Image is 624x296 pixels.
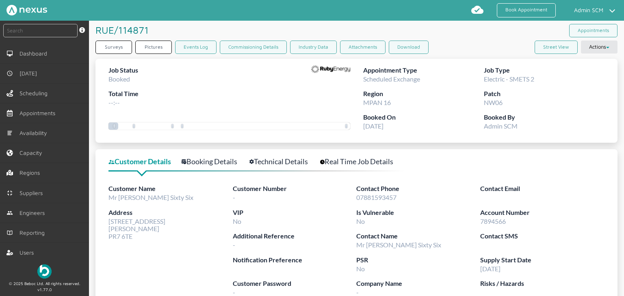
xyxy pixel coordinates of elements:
[108,75,130,83] span: Booked
[484,99,503,106] span: NW06
[19,249,37,256] span: Users
[220,41,287,54] a: Commissioning Details
[19,50,50,57] span: Dashboard
[471,3,484,16] img: md-cloud-done.svg
[108,99,120,106] span: --:--
[6,110,13,116] img: appointments-left-menu.svg
[108,184,232,194] label: Customer Name
[6,210,13,216] img: md-people.svg
[356,217,365,225] span: No
[6,249,13,256] img: user-left-menu.svg
[363,65,484,75] label: Appointment Type
[95,41,132,54] a: Surveys
[108,217,165,240] span: [STREET_ADDRESS] [PERSON_NAME] PR7 6TE
[480,265,500,272] span: [DATE]
[108,89,139,99] label: Total Time
[175,41,217,54] a: Events Log
[19,210,48,216] span: Engineers
[108,65,139,75] label: Job Status
[480,217,506,225] span: 7894566
[19,190,46,196] span: Suppliers
[356,208,480,218] label: Is Vulnerable
[6,169,13,176] img: regions.left-menu.svg
[356,193,396,201] span: 07881593457
[3,24,78,37] input: Search by: Ref, PostCode, MPAN, MPRN, Account, Customer
[108,208,232,218] label: Address
[484,112,604,122] label: Booked By
[480,255,604,265] label: Supply Start Date
[233,255,357,265] label: Notification Preference
[389,41,429,54] button: Download
[233,241,235,249] span: -
[6,5,47,15] img: Nexus
[363,112,484,122] label: Booked On
[484,75,534,83] span: Electric - SMETS 2
[135,41,172,54] a: Pictures
[6,150,13,156] img: capacity-left-menu.svg
[363,89,484,99] label: Region
[356,255,480,265] label: PSR
[233,184,357,194] label: Customer Number
[311,65,350,73] img: Supplier Logo
[233,231,357,241] label: Additional Reference
[356,241,441,249] span: Mr [PERSON_NAME] Sixty Six
[356,288,359,296] span: -
[233,217,241,225] span: No
[6,130,13,136] img: md-list.svg
[484,89,604,99] label: Patch
[95,21,152,39] h1: RUE/114871 ️️️
[6,90,13,97] img: scheduling-left-menu.svg
[6,190,13,196] img: md-contract.svg
[233,288,235,296] span: -
[363,122,383,130] span: [DATE]
[108,156,180,167] a: Customer Details
[182,156,246,167] a: Booking Details
[19,110,58,116] span: Appointments
[6,50,13,57] img: md-desktop.svg
[581,41,617,54] button: Actions
[356,265,365,272] span: No
[19,169,43,176] span: Regions
[569,24,617,37] a: Appointments
[290,41,337,54] a: Industry Data
[19,70,40,77] span: [DATE]
[497,3,556,17] a: Book Appointment
[19,130,50,136] span: Availability
[535,41,578,54] button: Street View
[19,230,48,236] span: Reporting
[108,193,193,201] span: Mr [PERSON_NAME] Sixty Six
[480,208,604,218] label: Account Number
[340,41,386,54] a: Attachments
[484,65,604,75] label: Job Type
[19,150,45,156] span: Capacity
[484,122,518,130] span: Admin SCM
[356,184,480,194] label: Contact Phone
[6,70,13,77] img: md-time.svg
[37,264,52,279] img: Beboc Logo
[480,279,604,289] label: Risks / Hazards
[249,156,317,167] a: Technical Details
[480,184,604,194] label: Contact Email
[233,193,235,201] span: -
[6,230,13,236] img: md-book.svg
[233,208,357,218] label: VIP
[320,156,402,167] a: Real Time Job Details
[356,279,480,289] label: Company Name
[363,75,420,83] span: Scheduled Exchange
[233,279,357,289] label: Customer Password
[480,231,604,241] label: Contact SMS
[19,90,51,97] span: Scheduling
[356,231,480,241] label: Contact Name
[363,99,391,106] span: MPAN 16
